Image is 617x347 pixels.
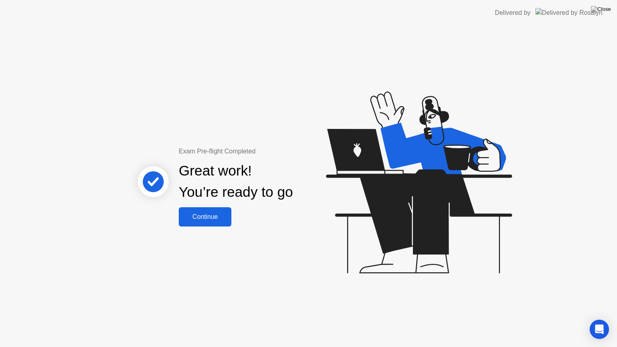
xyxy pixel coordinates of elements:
[181,213,229,220] div: Continue
[591,6,611,12] img: Close
[179,160,293,203] div: Great work! You’re ready to go
[535,8,603,17] img: Delivered by Rosalyn
[179,207,231,227] button: Continue
[590,320,609,339] div: Open Intercom Messenger
[179,147,345,156] div: Exam Pre-flight Completed
[495,8,531,18] div: Delivered by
